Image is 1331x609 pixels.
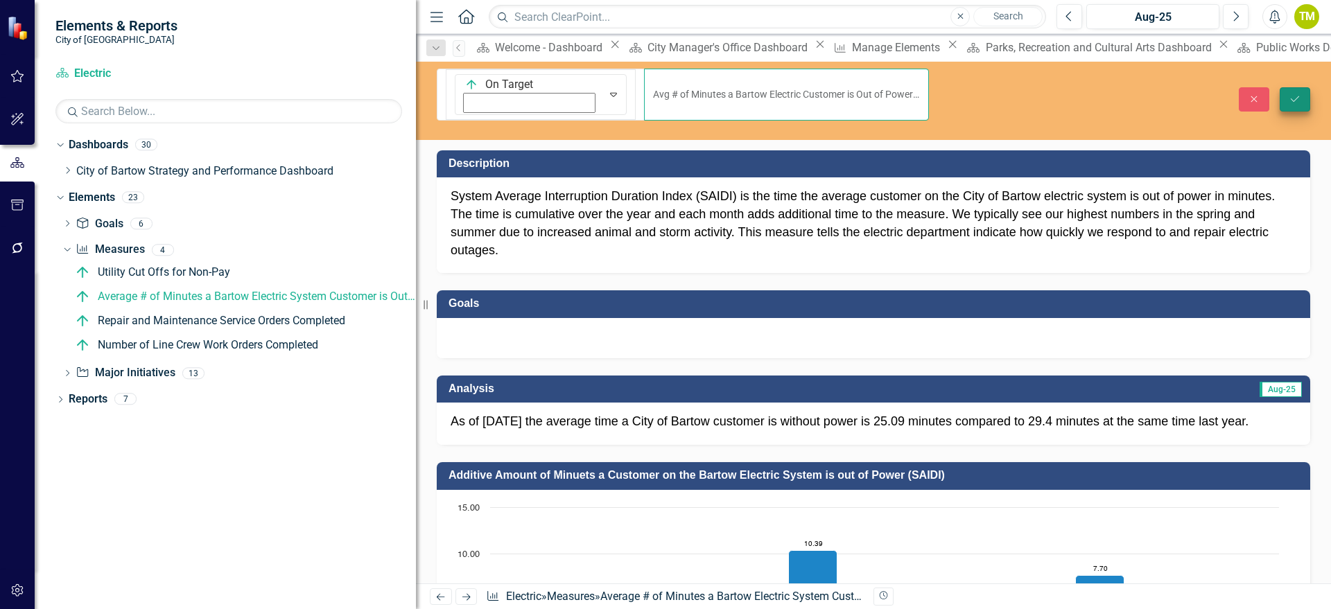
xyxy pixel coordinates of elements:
[69,190,115,206] a: Elements
[55,17,177,34] span: Elements & Reports
[98,315,345,327] div: Repair and Maintenance Service Orders Completed
[1086,4,1219,29] button: Aug-25
[1294,4,1319,29] button: TM
[74,264,91,281] img: On Target
[98,266,230,279] div: Utility Cut Offs for Non-Pay
[647,39,812,56] div: City Manager's Office Dashboard
[451,413,1296,431] p: As of [DATE] the average time a City of Bartow customer is without power is 25.09 minutes compare...
[449,382,885,395] h3: Analysis
[76,242,144,258] a: Measures
[973,7,1043,26] button: Search
[451,189,1275,256] span: System Average Interruption Duration Index (SAIDI) is the time the average customer on the City o...
[600,590,994,603] div: Average # of Minutes a Bartow Electric System Customer is Out of Power (SAIDI)
[7,15,31,39] img: ClearPoint Strategy
[55,99,402,123] input: Search Below...
[489,5,1046,29] input: Search ClearPoint...
[962,39,1215,56] a: Parks, Recreation and Cultural Arts Dashboard
[1260,382,1302,397] span: Aug-25
[449,157,1303,170] h3: Description
[993,10,1023,21] span: Search
[458,550,480,559] text: 10.00
[130,218,153,229] div: 6
[69,137,128,153] a: Dashboards
[1091,9,1215,26] div: Aug-25
[458,504,480,513] text: 15.00
[135,139,157,151] div: 30
[71,285,416,308] a: Average # of Minutes a Bartow Electric System Customer is Out of Power (SAIDI)
[114,394,137,405] div: 7
[76,164,416,179] a: City of Bartow Strategy and Performance Dashboard
[485,77,533,93] div: On Target
[71,261,230,283] a: Utility Cut Offs for Non-Pay
[152,244,174,256] div: 4
[829,39,944,56] a: Manage Elements
[986,39,1215,56] div: Parks, Recreation and Cultural Arts Dashboard
[74,337,91,353] img: On Target
[71,310,345,332] a: Repair and Maintenance Service Orders Completed
[495,39,607,56] div: Welcome - Dashboard
[464,78,478,91] img: On Target
[644,69,929,121] input: This field is required
[55,66,229,82] a: Electric
[486,589,863,605] div: » »
[449,469,1303,482] h3: Additive Amount of Minuets a Customer on the Bartow Electric System is out of Power (SAIDI)
[71,334,318,356] a: Number of Line Crew Work Orders Completed
[472,39,607,56] a: Welcome - Dashboard
[76,216,123,232] a: Goals
[449,297,1303,310] h3: Goals
[852,39,944,56] div: Manage Elements
[74,312,91,329] img: On Target
[55,34,177,45] small: City of [GEOGRAPHIC_DATA]
[74,288,91,305] img: On Target
[804,540,823,547] text: 10.39
[98,290,416,303] div: Average # of Minutes a Bartow Electric System Customer is Out of Power (SAIDI)
[98,339,318,351] div: Number of Line Crew Work Orders Completed
[624,39,811,56] a: City Manager's Office Dashboard
[547,590,595,603] a: Measures
[76,365,175,381] a: Major Initiatives
[182,367,205,379] div: 13
[1093,565,1108,572] text: 7.70
[69,391,107,407] a: Reports
[506,590,541,603] a: Electric
[122,191,144,203] div: 23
